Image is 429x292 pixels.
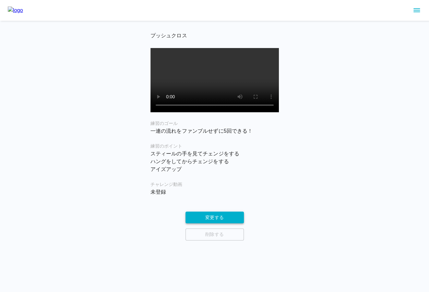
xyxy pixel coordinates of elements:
[8,6,23,14] img: logo
[150,181,279,196] div: 未登録
[150,143,279,150] h6: 練習のポイント
[411,5,422,16] button: sidemenu
[150,150,279,173] p: スティールの手を見てチェンジをする ハングをしてからチェンジをする アイズアップ
[150,127,279,135] p: 一連の流れをファンブルせずに5回できる！
[150,31,279,40] h6: プッシュクロス
[150,181,279,188] h6: チャレンジ動画
[185,212,244,224] button: 変更する
[150,120,279,127] h6: 練習のゴール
